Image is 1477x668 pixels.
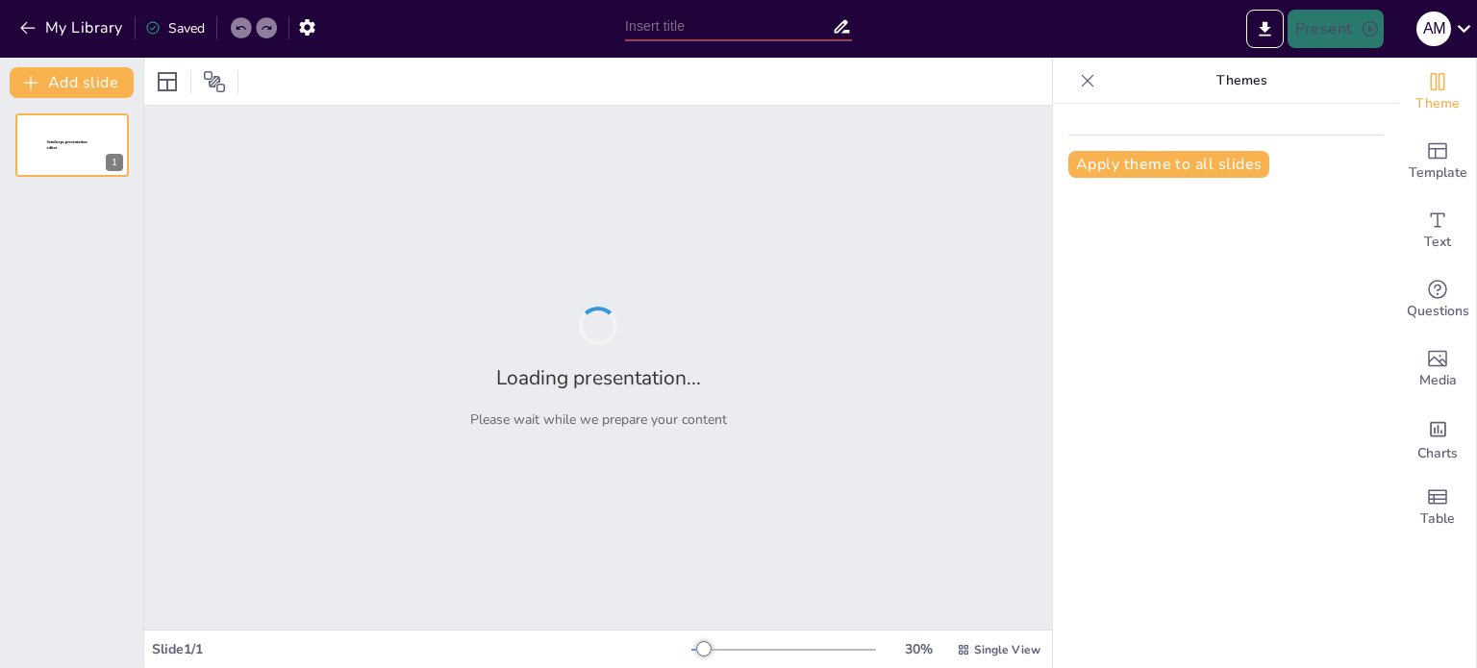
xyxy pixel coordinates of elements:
[1416,10,1451,48] button: A M
[1288,10,1384,48] button: Present
[145,19,205,37] div: Saved
[152,66,183,97] div: Layout
[1424,232,1451,253] span: Text
[1399,127,1476,196] div: Add ready made slides
[1068,151,1269,178] button: Apply theme to all slides
[1420,508,1455,530] span: Table
[1246,10,1284,48] button: Export to PowerPoint
[1103,58,1380,104] p: Themes
[470,410,727,429] p: Please wait while we prepare your content
[1399,404,1476,473] div: Add charts and graphs
[625,12,832,40] input: Insert title
[1399,58,1476,127] div: Change the overall theme
[203,70,226,93] span: Position
[14,12,131,43] button: My Library
[1407,301,1469,322] span: Questions
[1419,370,1457,391] span: Media
[106,154,123,171] div: 1
[152,640,691,658] div: Slide 1 / 1
[1417,443,1458,464] span: Charts
[1416,12,1451,46] div: A M
[974,642,1040,657] span: Single View
[1415,93,1460,114] span: Theme
[47,140,88,151] span: Sendsteps presentation editor
[895,640,941,658] div: 30 %
[1409,162,1467,184] span: Template
[1399,334,1476,404] div: Add images, graphics, shapes or video
[1399,265,1476,334] div: Get real-time input from your audience
[496,364,701,391] h2: Loading presentation...
[15,113,129,177] div: 1
[1399,196,1476,265] div: Add text boxes
[10,67,134,98] button: Add slide
[1399,473,1476,542] div: Add a table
